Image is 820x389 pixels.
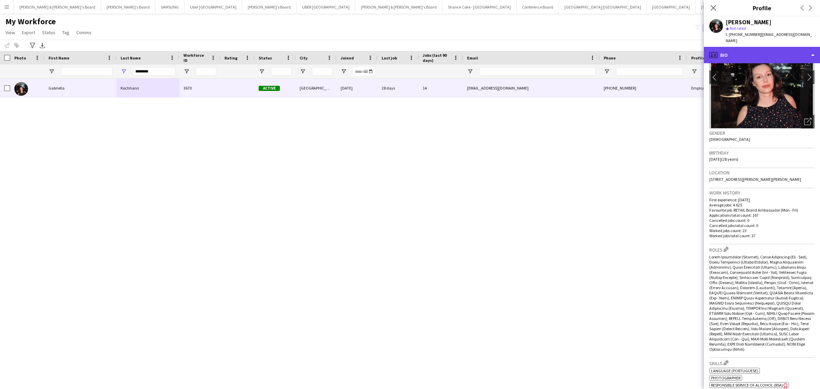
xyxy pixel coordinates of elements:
h3: Roles [709,246,815,253]
span: View [5,29,15,36]
a: Export [19,28,38,37]
div: Bio [704,47,820,63]
span: Status [259,55,272,61]
div: Open photos pop-in [801,115,815,129]
span: Lorem Ipsumdolor (Sitamet), Conse Adipiscing (Eli - Sed), Doeiu Temporinci (Utlabo Etdolor), Magn... [709,254,815,352]
span: Rating [224,55,237,61]
button: Share A Coke - [GEOGRAPHIC_DATA] [442,0,517,14]
button: Open Filter Menu [604,68,610,75]
button: [PERSON_NAME]'s Board [101,0,155,14]
span: Last job [382,55,397,61]
button: [GEOGRAPHIC_DATA] [696,0,744,14]
input: Joined Filter Input [353,67,373,76]
p: Worked jobs total count: 37 [709,233,815,238]
span: Comms [76,29,92,36]
div: 28 days [378,79,419,97]
button: [PERSON_NAME] & [PERSON_NAME]'s Board [14,0,101,14]
p: Favourite job: RETAIL Brand Ambassador (Mon - Fri) [709,207,815,213]
span: My Workforce [5,16,56,27]
div: Gabriella [44,79,117,97]
span: Export [22,29,35,36]
button: [GEOGRAPHIC_DATA] [647,0,696,14]
span: Status [42,29,55,36]
app-action-btn: Export XLSX [38,41,46,50]
span: [DATE] (28 years) [709,157,738,162]
a: Tag [59,28,72,37]
button: SAMSUNG [155,0,184,14]
h3: Birthday [709,150,815,156]
div: 3670 [179,79,220,97]
button: [PERSON_NAME] & [PERSON_NAME]'s Board [355,0,442,14]
div: [GEOGRAPHIC_DATA] [296,79,337,97]
span: Joined [341,55,354,61]
button: Open Filter Menu [691,68,697,75]
a: View [3,28,18,37]
div: [EMAIL_ADDRESS][DOMAIN_NAME] [463,79,600,97]
div: [PHONE_NUMBER] [600,79,687,97]
div: 14 [419,79,463,97]
input: Profile Filter Input [703,67,727,76]
span: Tag [62,29,69,36]
span: Last Name [121,55,141,61]
span: Jobs (last 90 days) [423,53,451,63]
button: Uber [GEOGRAPHIC_DATA] [184,0,242,14]
span: t. [PHONE_NUMBER] [726,32,761,37]
button: Open Filter Menu [467,68,473,75]
p: Worked jobs count: 23 [709,228,815,233]
h3: Profile [704,3,820,12]
span: Workforce ID [183,53,208,63]
button: Open Filter Menu [259,68,265,75]
input: Last Name Filter Input [133,67,175,76]
span: Photographer [711,375,740,380]
button: [GEOGRAPHIC_DATA]/[GEOGRAPHIC_DATA] [559,0,647,14]
p: Cancelled jobs count: 0 [709,218,815,223]
p: Cancelled jobs total count: 0 [709,223,815,228]
button: Conference Board [517,0,559,14]
a: Comms [73,28,94,37]
input: Email Filter Input [479,67,596,76]
button: [PERSON_NAME]'s Board [242,0,297,14]
button: UBER [GEOGRAPHIC_DATA] [297,0,355,14]
span: Profile [691,55,705,61]
span: First Name [49,55,69,61]
span: Not rated [730,26,746,31]
span: Email [467,55,478,61]
button: Open Filter Menu [341,68,347,75]
app-action-btn: Advanced filters [28,41,37,50]
div: Employed Crew [687,79,731,97]
button: Open Filter Menu [121,68,127,75]
input: Workforce ID Filter Input [196,67,216,76]
div: [DATE] [337,79,378,97]
span: Language (Portuguese) [711,368,758,373]
span: [DEMOGRAPHIC_DATA] [709,137,750,142]
h3: Gender [709,130,815,136]
span: Phone [604,55,616,61]
p: Applications total count: 167 [709,213,815,218]
h3: Location [709,170,815,176]
span: Responsible Service of Alcohol (RSA) [711,383,783,388]
button: Everyone2,088 [703,24,737,32]
input: Phone Filter Input [616,67,683,76]
img: Gabriella Kochhann [14,82,28,96]
a: Status [39,28,58,37]
p: Average jobs: 4.625 [709,202,815,207]
button: Open Filter Menu [49,68,55,75]
img: Crew avatar or photo [709,26,815,129]
div: [PERSON_NAME] [726,19,771,25]
button: Open Filter Menu [300,68,306,75]
input: Status Filter Input [271,67,291,76]
input: City Filter Input [312,67,332,76]
span: Photo [14,55,26,61]
div: Kochhann [117,79,179,97]
h3: Work history [709,190,815,196]
input: First Name Filter Input [61,67,112,76]
span: [STREET_ADDRESS][PERSON_NAME][PERSON_NAME] [709,177,801,182]
p: First experience: [DATE] [709,197,815,202]
span: Active [259,86,280,91]
button: Open Filter Menu [183,68,190,75]
span: City [300,55,307,61]
span: | [EMAIL_ADDRESS][DOMAIN_NAME] [726,32,812,43]
h3: Skills [709,359,815,366]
